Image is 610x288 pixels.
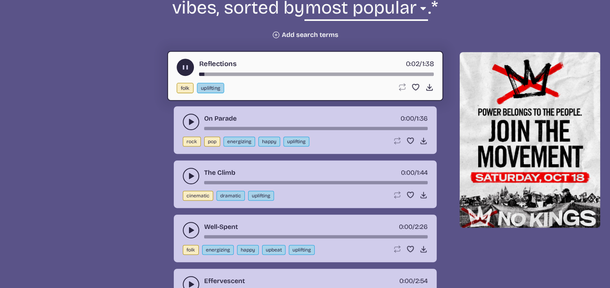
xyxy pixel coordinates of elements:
[401,114,414,122] span: timer
[248,191,274,201] button: uplifting
[415,277,428,285] span: 2:54
[405,59,419,68] span: timer
[183,114,199,130] button: play-pause toggle
[199,59,236,69] a: Reflections
[204,137,220,146] button: pop
[204,181,428,184] div: song-time-bar
[237,245,259,255] button: happy
[393,191,401,199] button: Loop
[262,245,285,255] button: upbeat
[183,222,199,238] button: play-pause toggle
[406,137,414,145] button: Favorite
[401,169,414,176] span: timer
[406,245,414,253] button: Favorite
[216,191,245,201] button: dramatic
[204,235,428,238] div: song-time-bar
[393,137,401,145] button: Loop
[417,114,428,122] span: 1:36
[204,114,237,123] a: On Parade
[272,31,338,39] button: Add search terms
[405,59,433,69] div: /
[417,169,428,176] span: 1:44
[393,245,401,253] button: Loop
[422,59,433,68] span: 1:38
[397,83,406,91] button: Loop
[197,83,224,93] button: uplifting
[202,245,234,255] button: energizing
[460,52,601,228] img: Help save our democracy!
[401,168,428,178] div: /
[289,245,315,255] button: uplifting
[177,59,194,76] button: play-pause toggle
[399,277,413,285] span: timer
[199,73,433,76] div: song-time-bar
[415,223,428,231] span: 2:26
[223,137,255,146] button: energizing
[406,191,414,199] button: Favorite
[258,137,280,146] button: happy
[399,222,428,232] div: /
[177,83,193,93] button: folk
[401,114,428,123] div: /
[204,127,428,130] div: song-time-bar
[183,168,199,184] button: play-pause toggle
[183,137,201,146] button: rock
[204,222,238,232] a: Well-Spent
[204,276,245,286] a: Effervescent
[399,223,412,231] span: timer
[204,168,235,178] a: The Climb
[183,245,199,255] button: folk
[399,276,428,286] div: /
[411,83,420,91] button: Favorite
[283,137,309,146] button: uplifting
[183,191,213,201] button: cinematic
